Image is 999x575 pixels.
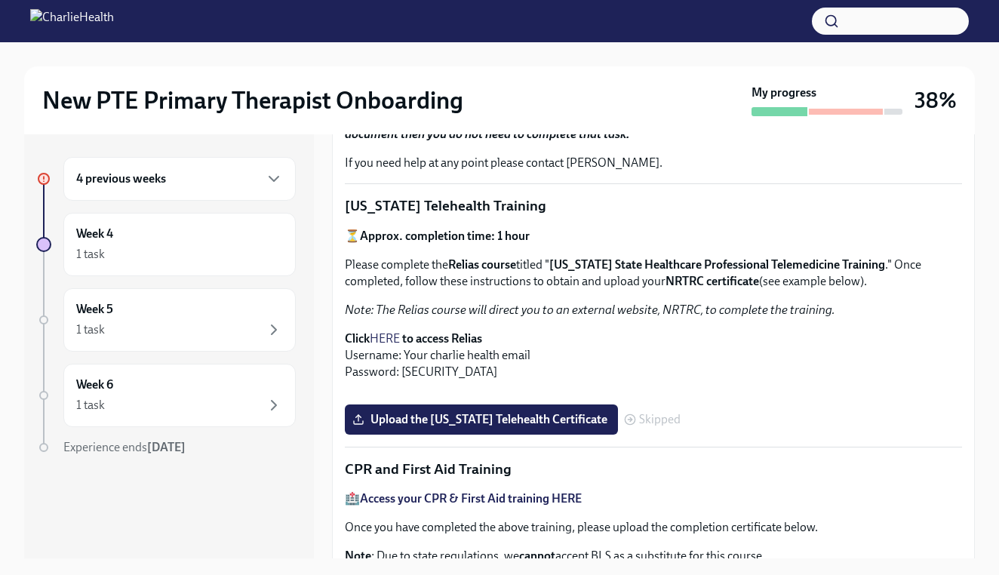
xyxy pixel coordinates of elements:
a: Week 61 task [36,364,296,427]
a: Week 51 task [36,288,296,352]
strong: Approx. completion time: 1 hour [360,229,530,243]
strong: My progress [752,85,816,101]
strong: NRTRC certificate [665,274,759,288]
h3: 38% [914,87,957,114]
div: 1 task [76,321,105,338]
h6: Week 6 [76,377,113,393]
em: Note: The Relias course will direct you to an external website, NRTRC, to complete the training. [345,303,835,317]
h6: Week 4 [76,226,113,242]
h6: Week 5 [76,301,113,318]
div: 1 task [76,246,105,263]
a: HERE [370,331,400,346]
p: : Due to state regulations, we accept BLS as a substitute for this course. [345,548,962,564]
div: 1 task [76,397,105,414]
strong: [DATE] [147,440,186,454]
div: 4 previous weeks [63,157,296,201]
a: Access your CPR & First Aid training HERE [360,491,582,506]
strong: cannot [519,549,555,563]
strong: to access Relias [402,331,482,346]
p: Once you have completed the above training, please upload the completion certificate below. [345,519,962,536]
h2: New PTE Primary Therapist Onboarding [42,85,463,115]
strong: Note [345,549,371,563]
img: CharlieHealth [30,9,114,33]
p: CPR and First Aid Training [345,460,962,479]
a: Week 41 task [36,213,296,276]
p: 🏥 [345,490,962,507]
p: Username: Your charlie health email Password: [SECURITY_DATA] [345,331,962,380]
p: If you need help at any point please contact [PERSON_NAME]. [345,155,962,171]
strong: [US_STATE] State Healthcare Professional Telemedicine Training [549,257,885,272]
label: Upload the [US_STATE] Telehealth Certificate [345,404,618,435]
span: Experience ends [63,440,186,454]
p: ⏳ [345,228,962,244]
h6: 4 previous weeks [76,171,166,187]
strong: Click [345,331,370,346]
p: [US_STATE] Telehealth Training [345,196,962,216]
p: Please complete the titled " ." Once completed, follow these instructions to obtain and upload yo... [345,257,962,290]
span: Upload the [US_STATE] Telehealth Certificate [355,412,607,427]
strong: Relias course [448,257,516,272]
span: Skipped [639,414,681,426]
